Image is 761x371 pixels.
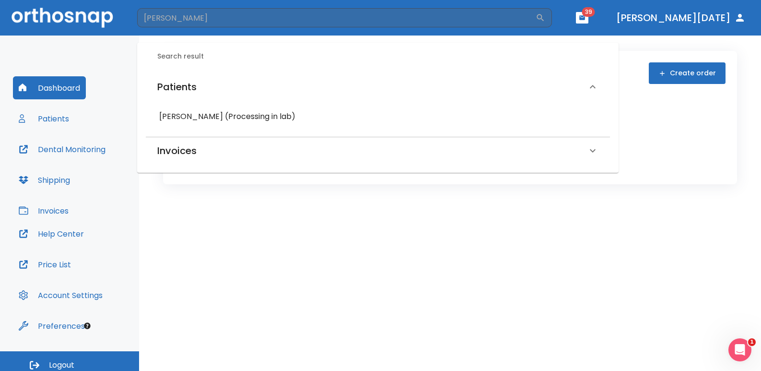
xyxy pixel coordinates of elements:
div: Tooltip anchor [83,322,92,330]
h6: Search result [157,51,610,62]
div: Patients [146,70,610,104]
button: Patients [13,107,75,130]
button: Create order [649,62,726,84]
h6: Invoices [157,143,197,158]
iframe: Intercom live chat [728,338,751,361]
button: Preferences [13,314,91,337]
h6: [PERSON_NAME] (Processing in lab) [159,110,597,123]
input: Search by Patient Name or Case # [137,8,536,27]
button: Dental Monitoring [13,138,111,161]
div: Invoices [146,137,610,164]
button: [PERSON_NAME][DATE] [612,9,749,26]
button: Help Center [13,222,90,245]
img: Orthosnap [12,8,113,27]
button: Price List [13,253,77,276]
span: 1 [748,338,756,346]
button: Account Settings [13,284,108,307]
button: Invoices [13,199,74,222]
h6: Patients [157,79,197,95]
span: Logout [49,360,74,371]
span: 39 [582,7,595,17]
button: Dashboard [13,76,86,99]
button: Shipping [13,168,76,191]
